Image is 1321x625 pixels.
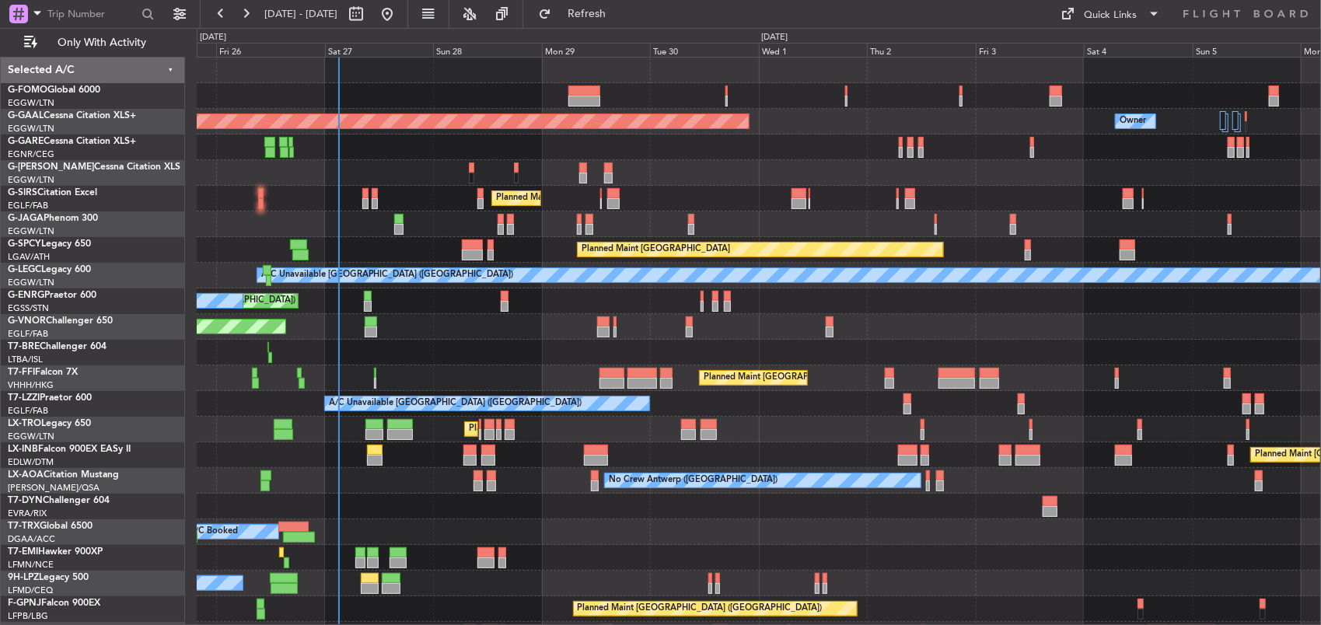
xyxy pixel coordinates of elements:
span: LX-AOA [8,470,44,480]
a: EGGW/LTN [8,97,54,109]
div: A/C Unavailable [GEOGRAPHIC_DATA] ([GEOGRAPHIC_DATA]) [329,392,582,415]
a: VHHH/HKG [8,379,54,391]
span: G-ENRG [8,291,44,300]
a: [PERSON_NAME]/QSA [8,482,100,494]
span: 9H-LPZ [8,573,39,582]
span: T7-TRX [8,522,40,531]
span: G-SIRS [8,188,37,197]
span: T7-BRE [8,342,40,351]
span: G-JAGA [8,214,44,223]
span: F-GPNJ [8,599,41,608]
div: Planned Maint [GEOGRAPHIC_DATA] ([GEOGRAPHIC_DATA]) [704,366,949,389]
a: EGGW/LTN [8,174,54,186]
div: Tue 30 [650,43,759,57]
a: EGGW/LTN [8,277,54,288]
a: LX-TROLegacy 650 [8,419,91,428]
a: T7-TRXGlobal 6500 [8,522,93,531]
a: G-GAALCessna Citation XLS+ [8,111,136,120]
a: EDLW/DTM [8,456,54,468]
div: Sat 4 [1084,43,1193,57]
a: G-LEGCLegacy 600 [8,265,91,274]
span: Only With Activity [40,37,164,48]
div: Sun 28 [433,43,542,57]
a: G-SIRSCitation Excel [8,188,97,197]
a: EGNR/CEG [8,148,54,160]
div: Sun 5 [1193,43,1302,57]
div: No Crew Antwerp ([GEOGRAPHIC_DATA]) [609,469,778,492]
a: 9H-LPZLegacy 500 [8,573,89,582]
a: EGLF/FAB [8,405,48,417]
a: T7-EMIHawker 900XP [8,547,103,557]
a: EGLF/FAB [8,200,48,211]
a: DGAA/ACC [8,533,55,545]
div: Mon 29 [542,43,651,57]
div: [DATE] [761,31,788,44]
a: EGGW/LTN [8,431,54,442]
span: G-VNOR [8,316,46,326]
a: EGGW/LTN [8,123,54,134]
span: G-GARE [8,137,44,146]
input: Trip Number [47,2,137,26]
div: [DATE] [200,31,226,44]
div: Wed 1 [759,43,868,57]
a: G-[PERSON_NAME]Cessna Citation XLS [8,162,180,172]
span: T7-LZZI [8,393,40,403]
span: LX-INB [8,445,38,454]
a: LFMN/NCE [8,559,54,571]
a: T7-FFIFalcon 7X [8,368,78,377]
div: Fri 3 [976,43,1085,57]
a: LGAV/ATH [8,251,50,263]
a: G-SPCYLegacy 650 [8,239,91,249]
a: G-VNORChallenger 650 [8,316,113,326]
a: LX-AOACitation Mustang [8,470,119,480]
span: G-SPCY [8,239,41,249]
div: Sat 27 [325,43,434,57]
a: EGLF/FAB [8,328,48,340]
a: LFMD/CEQ [8,585,53,596]
span: G-GAAL [8,111,44,120]
button: Refresh [531,2,624,26]
span: LX-TRO [8,419,41,428]
div: Fri 26 [216,43,325,57]
a: T7-LZZIPraetor 600 [8,393,92,403]
span: T7-EMI [8,547,38,557]
a: T7-DYNChallenger 604 [8,496,110,505]
a: G-GARECessna Citation XLS+ [8,137,136,146]
a: G-ENRGPraetor 600 [8,291,96,300]
div: Planned Maint [GEOGRAPHIC_DATA] ([GEOGRAPHIC_DATA]) [496,187,741,210]
span: G-FOMO [8,86,47,95]
a: EGGW/LTN [8,225,54,237]
span: T7-FFI [8,368,35,377]
div: Quick Links [1085,8,1138,23]
span: [DATE] - [DATE] [264,7,337,21]
div: Owner [1120,110,1146,133]
a: LTBA/ISL [8,354,43,365]
div: Thu 2 [867,43,976,57]
div: Planned Maint [GEOGRAPHIC_DATA] [582,238,730,261]
span: Refresh [554,9,620,19]
a: EGSS/STN [8,302,49,314]
a: LFPB/LBG [8,610,48,622]
a: F-GPNJFalcon 900EX [8,599,100,608]
a: T7-BREChallenger 604 [8,342,107,351]
a: LX-INBFalcon 900EX EASy II [8,445,131,454]
div: A/C Booked [189,520,238,543]
div: Planned Maint [GEOGRAPHIC_DATA] ([GEOGRAPHIC_DATA]) [578,597,823,620]
span: G-LEGC [8,265,41,274]
div: Planned Maint [GEOGRAPHIC_DATA] ([GEOGRAPHIC_DATA]) [469,417,714,441]
button: Quick Links [1054,2,1169,26]
div: A/C Unavailable [GEOGRAPHIC_DATA] ([GEOGRAPHIC_DATA]) [261,264,514,287]
a: G-JAGAPhenom 300 [8,214,98,223]
a: EVRA/RIX [8,508,47,519]
button: Only With Activity [17,30,169,55]
span: G-[PERSON_NAME] [8,162,94,172]
span: T7-DYN [8,496,43,505]
a: G-FOMOGlobal 6000 [8,86,100,95]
